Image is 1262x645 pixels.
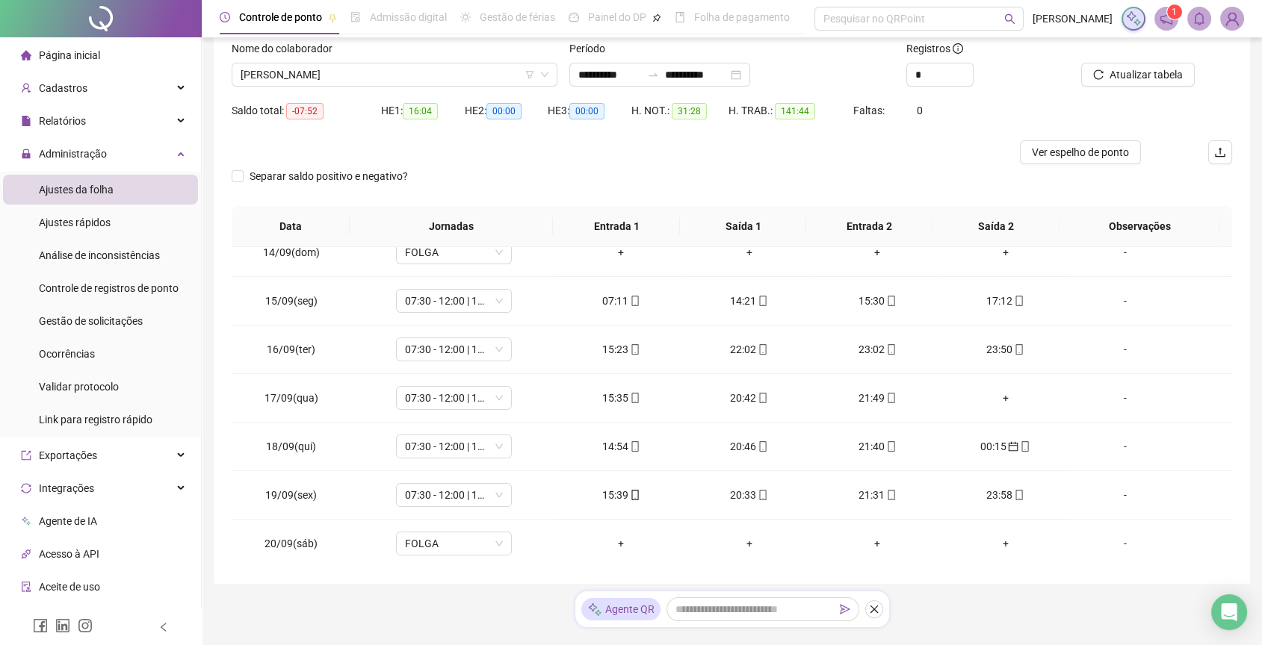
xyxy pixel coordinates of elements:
[1081,535,1169,552] div: -
[775,103,815,119] span: 141:44
[265,489,317,501] span: 19/09(sex)
[825,438,929,455] div: 21:40
[756,344,768,355] span: mobile
[569,438,673,455] div: 14:54
[953,438,1057,455] div: 00:15
[697,341,801,358] div: 22:02
[21,582,31,592] span: audit
[1081,341,1169,358] div: -
[825,535,929,552] div: +
[403,103,438,119] span: 16:04
[932,206,1059,247] th: Saída 2
[460,12,471,22] span: sun
[647,69,659,81] span: to
[697,293,801,309] div: 14:21
[21,549,31,559] span: api
[825,244,929,261] div: +
[953,341,1057,358] div: 23:50
[1081,487,1169,503] div: -
[1020,140,1141,164] button: Ver espelho de ponto
[1060,206,1220,247] th: Observações
[350,206,554,247] th: Jornadas
[21,483,31,493] span: sync
[39,449,97,461] span: Exportações
[39,49,100,61] span: Página inicial
[885,441,897,452] span: mobile
[39,82,87,94] span: Cadastros
[756,441,768,452] span: mobile
[39,216,111,228] span: Ajustes rápidos
[1110,66,1183,83] span: Atualizar tabela
[1125,10,1142,27] img: sparkle-icon.fc2bf0ac1784a2077858766a79e2daf3.svg
[1071,218,1208,234] span: Observações
[569,12,579,22] span: dashboard
[78,618,93,633] span: instagram
[39,482,94,494] span: Integrações
[588,11,646,23] span: Painel do DP
[21,450,31,461] span: export
[885,490,897,500] span: mobile
[672,103,707,119] span: 31:28
[39,282,179,294] span: Controle de registros de ponto
[697,244,801,261] div: +
[569,341,673,358] div: 15:23
[405,290,503,312] span: 07:30 - 12:00 | 13:00 - 17:18
[33,618,48,633] span: facebook
[232,206,350,247] th: Data
[220,12,230,22] span: clock-circle
[569,293,673,309] div: 07:11
[480,11,555,23] span: Gestão de férias
[628,296,640,306] span: mobile
[525,70,534,79] span: filter
[350,12,361,22] span: file-done
[39,515,97,527] span: Agente de IA
[553,206,679,247] th: Entrada 1
[405,241,503,264] span: FOLGA
[1093,69,1104,80] span: reload
[239,11,322,23] span: Controle de ponto
[39,115,86,127] span: Relatórios
[628,344,640,355] span: mobile
[694,11,790,23] span: Folha de pagamento
[39,548,99,560] span: Acesso à API
[1211,594,1247,630] div: Open Intercom Messenger
[587,602,602,617] img: sparkle-icon.fc2bf0ac1784a2077858766a79e2daf3.svg
[263,246,320,258] span: 14/09(dom)
[825,390,929,406] div: 21:49
[1167,4,1182,19] sup: 1
[39,184,114,196] span: Ajustes da folha
[569,244,673,261] div: +
[21,116,31,126] span: file
[806,206,932,247] th: Entrada 2
[286,103,324,119] span: -07:52
[953,535,1057,552] div: +
[232,40,342,57] label: Nome do colaborador
[265,392,318,404] span: 17/09(qua)
[953,487,1057,503] div: 23:58
[729,102,853,119] div: H. TRAB.:
[885,296,897,306] span: mobile
[953,43,963,54] span: info-circle
[405,435,503,458] span: 07:30 - 12:00 | 13:00 - 17:18
[1018,441,1030,452] span: mobile
[21,83,31,93] span: user-add
[647,69,659,81] span: swap-right
[158,622,169,632] span: left
[405,387,503,409] span: 07:30 - 12:00 | 13:00 - 17:18
[697,487,801,503] div: 20:33
[328,13,337,22] span: pushpin
[1081,244,1169,261] div: -
[241,63,548,86] span: DANILO FERREIRA GOMES
[953,390,1057,406] div: +
[1172,7,1177,17] span: 1
[628,393,640,403] span: mobile
[266,440,316,452] span: 18/09(qui)
[825,341,929,358] div: 23:02
[21,149,31,159] span: lock
[840,604,850,614] span: send
[1193,12,1206,25] span: bell
[697,390,801,406] div: 20:42
[39,348,95,360] span: Ocorrências
[569,390,673,406] div: 15:35
[265,537,318,549] span: 20/09(sáb)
